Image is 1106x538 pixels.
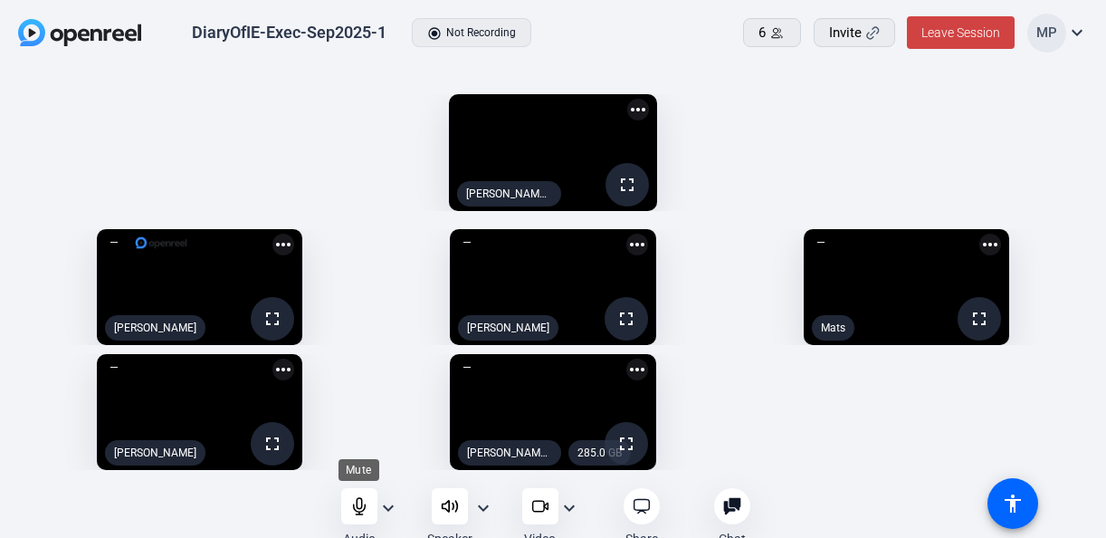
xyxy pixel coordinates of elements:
div: [PERSON_NAME] [458,315,558,341]
div: [PERSON_NAME] (You) [458,440,561,466]
mat-icon: more_horiz [979,234,1001,255]
span: Invite [829,23,862,43]
mat-icon: expand_more [1066,22,1088,43]
mat-icon: fullscreen [262,433,283,455]
button: Invite [814,18,895,47]
mat-icon: more_horiz [272,359,294,380]
mat-icon: expand_more [377,497,399,519]
img: OpenReel logo [18,19,141,46]
mat-icon: more_horiz [272,234,294,255]
div: [PERSON_NAME] (Screen) [457,181,561,207]
mat-icon: fullscreen [262,308,283,330]
span: 6 [758,23,766,43]
mat-icon: fullscreen [968,308,990,330]
div: Mute [338,459,379,481]
mat-icon: accessibility [1002,493,1024,514]
div: [PERSON_NAME] [105,440,205,466]
img: logo [134,234,189,252]
mat-icon: more_horiz [627,99,649,120]
mat-icon: fullscreen [615,308,637,330]
button: 6 [743,18,801,47]
span: Leave Session [921,25,1000,40]
mat-icon: expand_more [558,497,580,519]
mat-icon: more_horiz [626,359,648,380]
div: 285.0 GB [568,440,631,466]
div: Mats [812,315,854,341]
mat-icon: fullscreen [615,433,637,455]
mat-icon: fullscreen [616,174,638,196]
div: MP [1027,14,1066,53]
button: Leave Session [907,16,1015,49]
div: [PERSON_NAME] [105,315,205,341]
mat-icon: more_horiz [626,234,648,255]
mat-icon: expand_more [472,497,494,519]
div: DiaryOfIE-Exec-Sep2025-1 [192,22,386,43]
